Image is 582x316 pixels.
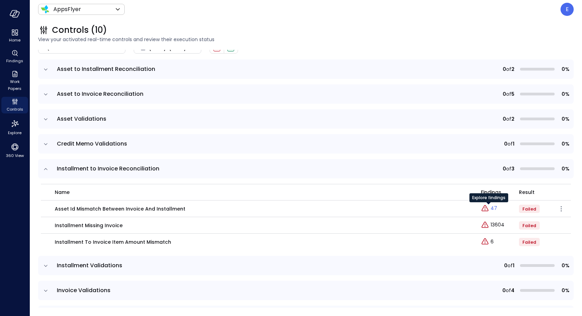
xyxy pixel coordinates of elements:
div: 360 View [1,141,28,160]
div: Passed [227,45,234,52]
span: Findings [6,57,23,64]
p: 13604 [491,221,504,229]
span: name [55,188,70,196]
span: Asset to Installment Reconciliation [57,65,155,73]
span: 0% [557,90,570,98]
span: 360 View [6,152,24,159]
span: 0 [503,65,506,73]
span: Failed [522,206,536,212]
p: E [566,5,569,13]
span: 0 [504,262,508,269]
span: Result [519,188,535,196]
p: AppsFlyer [53,5,81,13]
p: 6 [491,238,494,245]
span: Failed [522,223,536,229]
button: expand row [42,66,49,73]
span: of [506,90,511,98]
span: Invoice Validations [57,286,111,294]
span: Credit Memo Validations [57,140,127,148]
span: Controls [7,106,23,113]
span: View your activated real-time controls and review their execution status [38,36,574,43]
span: 1 [513,140,514,148]
div: Failed [213,45,220,52]
div: Home [1,28,28,44]
span: 2 [511,115,514,123]
span: Home [9,37,20,44]
span: 0 [503,165,506,173]
p: Installment missing Invoice [55,222,123,229]
span: Controls (10) [52,25,107,36]
p: 47 [491,205,497,212]
span: of [506,165,511,173]
span: 0% [557,115,570,123]
button: expand row [42,141,49,148]
button: expand row [42,166,49,173]
span: 0 [502,287,506,294]
span: Asset Validations [57,115,106,123]
span: 0% [557,287,570,294]
a: Explore findings [481,224,504,231]
div: Explore [1,118,28,137]
button: expand row [42,287,49,294]
img: Icon [41,5,49,13]
span: 0% [557,262,570,269]
button: expand row [42,91,49,98]
span: 1 [513,262,514,269]
span: Asset to Invoice Reconciliation [57,90,143,98]
div: Explore findings [469,193,508,202]
div: Controls [1,97,28,113]
span: of [506,115,511,123]
p: Installment To Invoice Item Amount Mismatch [55,238,171,246]
span: 3 [511,165,514,173]
div: Eleanor Yehudai [561,3,574,16]
button: expand row [42,262,49,269]
span: 0% [557,165,570,173]
span: of [506,65,511,73]
span: 0% [557,140,570,148]
a: Explore findings [481,207,497,214]
span: 0% [557,65,570,73]
p: Asset Id Mismatch Between Invoice and installment [55,205,185,213]
span: Failed [522,239,536,245]
span: of [508,262,513,269]
span: 0 [504,140,508,148]
span: 2 [511,65,514,73]
span: Installment Validations [57,261,122,269]
span: Work Papers [4,78,25,92]
div: Work Papers [1,69,28,93]
span: Installment to Invoice Reconciliation [57,165,159,173]
span: 4 [511,287,514,294]
span: 5 [511,90,514,98]
span: Findings [481,188,501,196]
span: 0 [503,115,506,123]
a: Explore findings [481,241,494,248]
span: of [508,140,513,148]
span: 0 [503,90,506,98]
span: of [506,287,511,294]
div: Findings [1,48,28,65]
button: expand row [42,116,49,123]
span: Explore [8,129,21,136]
